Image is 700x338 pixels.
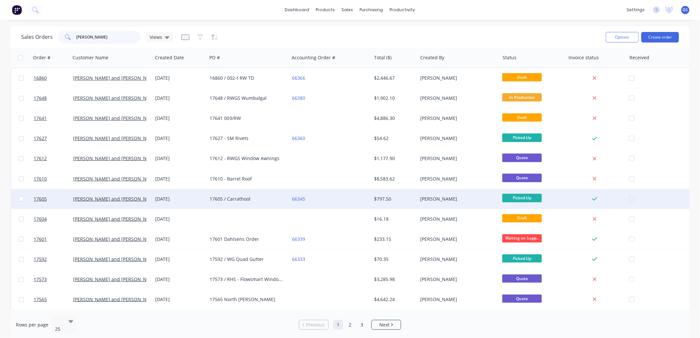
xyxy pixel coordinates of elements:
[502,254,542,263] span: Picked Up
[73,276,158,282] a: [PERSON_NAME] and [PERSON_NAME]
[420,75,493,81] div: [PERSON_NAME]
[374,276,413,283] div: $3,285.98
[210,135,283,142] div: 17627 - SM Rivets
[282,5,313,15] a: dashboard
[73,176,158,182] a: [PERSON_NAME] and [PERSON_NAME]
[313,5,338,15] div: products
[16,322,48,328] span: Rows per page
[34,176,47,182] span: 17610
[34,290,73,309] a: 17565
[34,128,73,148] a: 17627
[34,68,73,88] a: 16860
[306,322,325,328] span: Previous
[73,155,158,161] a: [PERSON_NAME] and [PERSON_NAME]
[34,196,47,202] span: 17605
[34,296,47,303] span: 17565
[34,95,47,101] span: 17648
[150,34,162,41] span: Views
[73,95,158,101] a: [PERSON_NAME] and [PERSON_NAME]
[34,216,47,222] span: 17604
[292,75,305,81] a: 66366
[299,322,328,328] a: Previous page
[374,296,413,303] div: $4,642.24
[569,54,599,61] div: Invoice status
[33,54,50,61] div: Order #
[502,214,542,222] span: Draft
[210,75,283,81] div: 16860 / 002-t RW TD
[292,95,305,101] a: 66380
[387,5,419,15] div: productivity
[155,216,204,222] div: [DATE]
[372,322,401,328] a: Next page
[155,54,184,61] div: Created Date
[420,176,493,182] div: [PERSON_NAME]
[502,174,542,182] span: Quote
[292,196,305,202] a: 66345
[155,296,204,303] div: [DATE]
[374,216,413,222] div: $16.18
[34,169,73,189] a: 17610
[73,115,158,121] a: [PERSON_NAME] and [PERSON_NAME]
[34,108,73,128] a: 17641
[73,216,158,222] a: [PERSON_NAME] and [PERSON_NAME]
[420,95,493,101] div: [PERSON_NAME]
[210,256,283,263] div: 17592 / WG Quad Gutter
[34,269,73,289] a: 17573
[55,326,63,332] div: 25
[623,5,648,15] div: settings
[374,155,413,162] div: $1,177.90
[338,5,357,15] div: sales
[502,274,542,283] span: Quote
[155,135,204,142] div: [DATE]
[34,229,73,249] a: 17601
[374,135,413,142] div: $54.62
[629,54,649,61] div: Received
[606,32,639,42] button: Options
[420,196,493,202] div: [PERSON_NAME]
[374,236,413,242] div: $233.15
[73,296,158,302] a: [PERSON_NAME] and [PERSON_NAME]
[73,236,158,242] a: [PERSON_NAME] and [PERSON_NAME]
[155,95,204,101] div: [DATE]
[374,95,413,101] div: $1,902.10
[374,75,413,81] div: $2,446.67
[210,296,283,303] div: 17565 North [PERSON_NAME]
[34,249,73,269] a: 17592
[34,88,73,108] a: 17648
[155,196,204,202] div: [DATE]
[73,135,158,141] a: [PERSON_NAME] and [PERSON_NAME]
[374,196,413,202] div: $797.50
[155,75,204,81] div: [DATE]
[502,154,542,162] span: Quote
[34,155,47,162] span: 17612
[73,196,158,202] a: [PERSON_NAME] and [PERSON_NAME]
[503,54,516,61] div: Status
[420,216,493,222] div: [PERSON_NAME]
[34,115,47,122] span: 17641
[502,93,542,101] span: In Production
[155,176,204,182] div: [DATE]
[420,296,493,303] div: [PERSON_NAME]
[357,320,367,330] a: Page 3
[502,133,542,142] span: Picked Up
[210,196,283,202] div: 17605 / Carrathool
[155,115,204,122] div: [DATE]
[420,115,493,122] div: [PERSON_NAME]
[73,75,158,81] a: [PERSON_NAME] and [PERSON_NAME]
[420,276,493,283] div: [PERSON_NAME]
[34,276,47,283] span: 17573
[420,54,444,61] div: Created By
[210,176,283,182] div: 17610 - Barrel Roof
[420,256,493,263] div: [PERSON_NAME]
[641,32,679,42] button: Create order
[155,276,204,283] div: [DATE]
[210,155,283,162] div: 17612 - RWGS Window Awnings
[502,113,542,122] span: Draft
[73,54,108,61] div: Customer Name
[296,320,404,330] ul: Pagination
[374,54,392,61] div: Total ($)
[502,234,542,242] span: Waiting on Supp...
[210,276,283,283] div: 17573 / RHS - Flowsmart Window Hoods - [STREET_ADDRESS]
[155,236,204,242] div: [DATE]
[34,189,73,209] a: 17605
